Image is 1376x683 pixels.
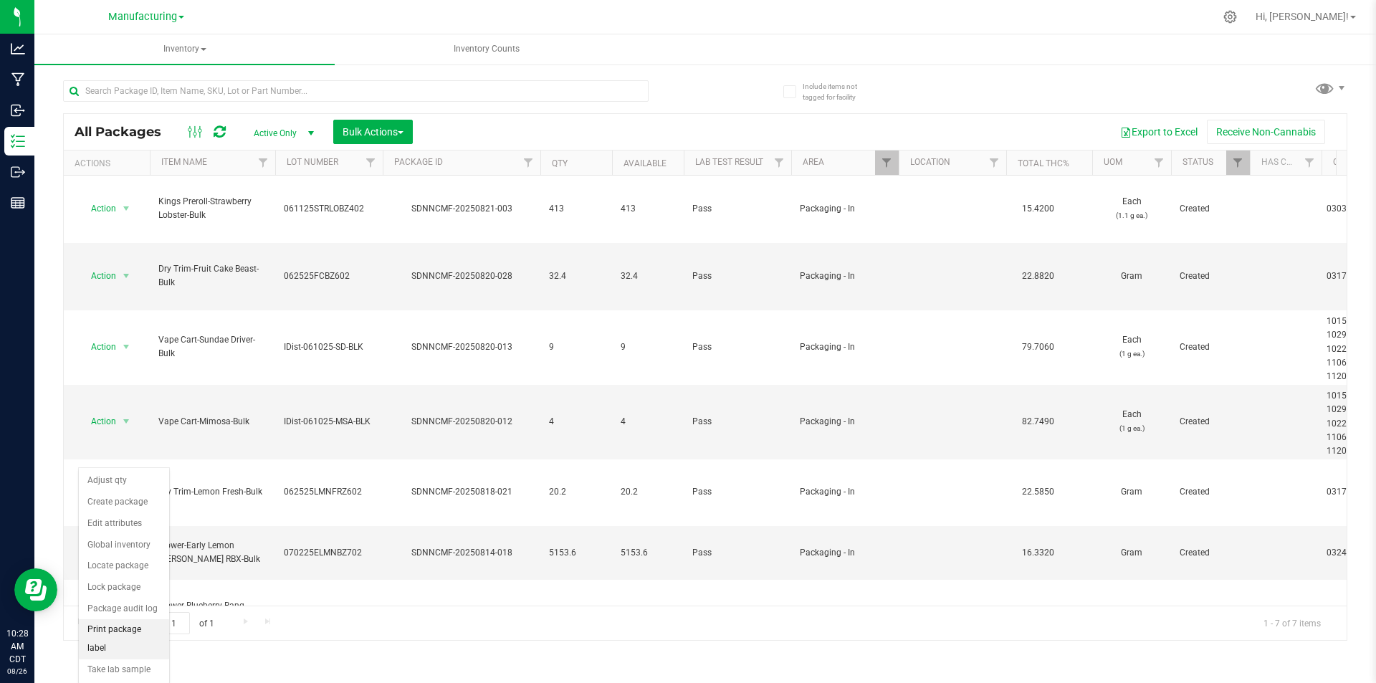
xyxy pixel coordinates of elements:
span: Page of 1 [123,612,226,634]
span: Action [78,199,117,219]
span: 20.2 [549,485,603,499]
span: 79.7060 [1015,337,1061,358]
span: Pass [692,415,783,429]
th: Has COA [1250,151,1322,176]
span: select [118,337,135,357]
span: Action [78,337,117,357]
span: Action [78,266,117,286]
a: Status [1182,157,1213,167]
span: Pass [692,202,783,216]
span: Created [1180,269,1241,283]
a: Filter [252,151,275,175]
span: Dry Trim-Lemon Fresh-Bulk [158,485,267,499]
span: 22.5850 [1015,482,1061,502]
span: 9 [549,340,603,354]
p: (1 g ea.) [1101,421,1162,435]
div: SDNNCMF-20250818-021 [381,485,543,499]
button: Receive Non-Cannabis [1207,120,1325,144]
button: Export to Excel [1111,120,1207,144]
span: select [118,411,135,431]
li: Adjust qty [79,470,169,492]
a: Lab Test Result [695,157,763,167]
span: 9 [621,340,675,354]
div: SDNNCMF-20250821-003 [381,202,543,216]
span: select [118,266,135,286]
span: Gram [1101,546,1162,560]
a: Available [623,158,666,168]
span: Packaging - In [800,546,890,560]
input: Search Package ID, Item Name, SKU, Lot or Part Number... [63,80,649,102]
button: Bulk Actions [333,120,413,144]
a: Inventory [34,34,335,65]
span: Bulk Actions [343,126,403,138]
li: Print package label [79,619,169,659]
span: Manufacturing [108,11,177,23]
span: 062525FCBZ602 [284,269,374,283]
a: Filter [1147,151,1171,175]
span: Kings Preroll-Strawberry Lobster-Bulk [158,195,267,222]
span: 5153.6 [621,546,675,560]
a: Lot Number [287,157,338,167]
p: 10:28 AM CDT [6,627,28,666]
li: Locate package [79,555,169,577]
span: 070225ELMNBZ702 [284,546,374,560]
span: Pass [692,340,783,354]
a: Item Name [161,157,207,167]
p: 08/26 [6,666,28,677]
span: 32.4 [549,269,603,283]
span: Include items not tagged for facility [803,81,874,102]
span: IDist-061025-MSA-BLK [284,415,374,429]
span: 82.7490 [1015,411,1061,432]
span: 061125STRLOBZ402 [284,202,374,216]
span: 1 - 7 of 7 items [1252,612,1332,634]
li: Take lab sample [79,659,169,681]
div: SDNNCMF-20250814-018 [381,546,543,560]
input: 1 [164,612,190,634]
span: Created [1180,485,1241,499]
iframe: Resource center [14,568,57,611]
span: All Packages [75,124,176,140]
li: Package audit log [79,598,169,620]
inline-svg: Reports [11,196,25,210]
span: Flower-Early Lemon [PERSON_NAME] RBX-Bulk [158,539,267,566]
span: Inventory Counts [434,43,539,55]
span: 16.3320 [1015,543,1061,563]
span: Created [1180,202,1241,216]
p: (1.1 g ea.) [1101,209,1162,222]
span: Pass [692,485,783,499]
a: Filter [1298,151,1322,175]
span: Vape Cart-Sundae Driver-Bulk [158,333,267,360]
span: 22.8820 [1015,266,1061,287]
span: Gram [1101,269,1162,283]
span: select [118,199,135,219]
span: Packaging - In [800,202,890,216]
span: Dry Trim-Fruit Cake Beast-Bulk [158,262,267,290]
span: Hi, [PERSON_NAME]! [1256,11,1349,22]
div: Actions [75,158,144,168]
span: Packaging - In [800,485,890,499]
div: SDNNCMF-20250820-013 [381,340,543,354]
a: Filter [1226,151,1250,175]
li: Edit attributes [79,513,169,535]
li: Create package [79,492,169,513]
a: Total THC% [1018,158,1069,168]
span: Action [78,411,117,431]
span: Created [1180,415,1241,429]
a: Filter [768,151,791,175]
span: Packaging - In [800,340,890,354]
span: IDist-061025-SD-BLK [284,340,374,354]
a: Filter [875,151,899,175]
a: Qty [552,158,568,168]
a: Filter [517,151,540,175]
span: 5153.6 [549,546,603,560]
p: (1 g ea.) [1101,347,1162,360]
span: 13.7290 [1015,603,1061,624]
span: 32.4 [621,269,675,283]
span: 4 [621,415,675,429]
a: Inventory Counts [336,34,636,65]
inline-svg: Manufacturing [11,72,25,87]
a: Filter [983,151,1006,175]
span: Gram [1101,485,1162,499]
span: 062525LMNFRZ602 [284,485,374,499]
